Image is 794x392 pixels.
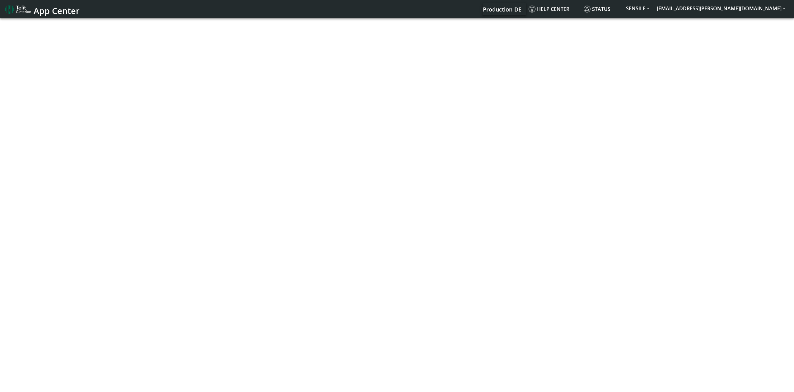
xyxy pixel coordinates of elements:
img: knowledge.svg [529,6,535,12]
span: Status [584,6,610,12]
span: Production-DE [483,6,521,13]
button: [EMAIL_ADDRESS][PERSON_NAME][DOMAIN_NAME] [653,3,789,14]
img: logo-telit-cinterion-gw-new.png [5,4,31,14]
a: Help center [526,3,581,15]
span: Help center [529,6,569,12]
a: Your current platform instance [483,3,521,15]
a: Status [581,3,622,15]
img: status.svg [584,6,591,12]
span: App Center [34,5,80,17]
button: SENSILE [622,3,653,14]
a: App Center [5,2,79,16]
